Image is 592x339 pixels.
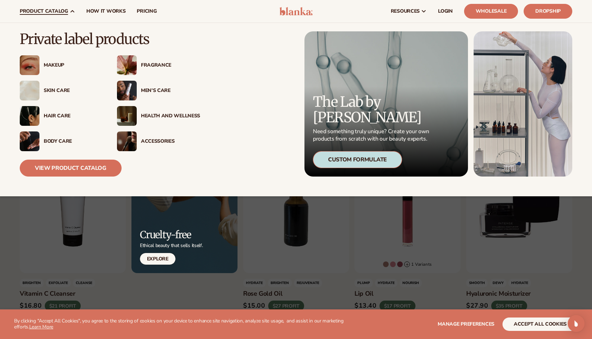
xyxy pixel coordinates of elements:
a: Pink blooming flower. Fragrance [117,55,200,75]
span: How It Works [86,8,126,14]
div: Body Care [44,138,103,144]
span: resources [391,8,420,14]
div: Custom Formulate [313,151,402,168]
a: Explore [140,253,175,265]
span: pricing [137,8,156,14]
div: Skin Care [44,88,103,94]
img: Female hair pulled back with clips. [20,106,39,126]
div: Fragrance [141,62,200,68]
img: Female in lab with equipment. [474,31,572,177]
a: Microscopic product formula. The Lab by [PERSON_NAME] Need something truly unique? Create your ow... [304,31,468,177]
img: Cream moisturizer swatch. [20,81,39,100]
div: Open Intercom Messenger [568,315,585,332]
a: Cream moisturizer swatch. Skin Care [20,81,103,100]
img: Female with makeup brush. [117,131,137,151]
div: Hair Care [44,113,103,119]
div: Makeup [44,62,103,68]
img: Female with glitter eye makeup. [20,55,39,75]
p: Need something truly unique? Create your own products from scratch with our beauty experts. [313,128,431,143]
a: Learn More [29,323,53,330]
a: Candles and incense on table. Health And Wellness [117,106,200,126]
a: Dropship [524,4,572,19]
h2: Cruelty-free [140,229,203,240]
img: Male hand applying moisturizer. [20,131,39,151]
span: product catalog [20,8,68,14]
img: Pink blooming flower. [117,55,137,75]
div: Accessories [141,138,200,144]
span: Manage preferences [438,321,494,327]
img: Candles and incense on table. [117,106,137,126]
span: LOGIN [438,8,453,14]
a: Male hand applying moisturizer. Body Care [20,131,103,151]
p: Ethical beauty that sells itself. [140,242,203,249]
button: Manage preferences [438,318,494,331]
img: Male holding moisturizer bottle. [117,81,137,100]
a: Wholesale [464,4,518,19]
a: View Product Catalog [20,160,122,177]
a: Male holding moisturizer bottle. Men’s Care [117,81,200,100]
button: accept all cookies [502,318,578,331]
p: The Lab by [PERSON_NAME] [313,94,431,125]
a: Female with glitter eye makeup. Makeup [20,55,103,75]
p: By clicking "Accept All Cookies", you agree to the storing of cookies on your device to enhance s... [14,318,345,330]
a: Female hair pulled back with clips. Hair Care [20,106,103,126]
a: Female with makeup brush. Accessories [117,131,200,151]
div: Health And Wellness [141,113,200,119]
p: Private label products [20,31,200,47]
img: logo [279,7,313,16]
div: Men’s Care [141,88,200,94]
